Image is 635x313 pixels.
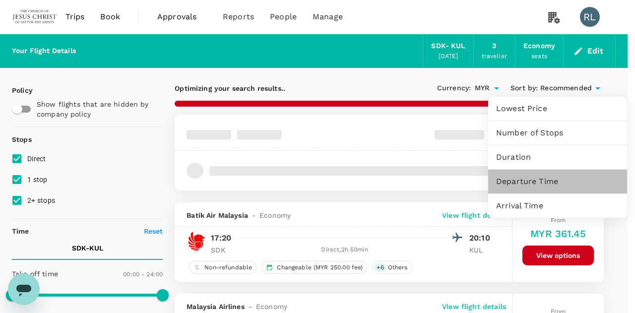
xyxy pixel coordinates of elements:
div: Lowest Price [488,97,627,121]
div: Number of Stops [488,121,627,145]
span: Duration [496,151,619,163]
div: Departure Time [488,170,627,193]
div: Duration [488,145,627,169]
span: Number of Stops [496,127,619,139]
div: Arrival Time [488,194,627,218]
span: Lowest Price [496,103,619,115]
span: Departure Time [496,176,619,188]
span: Arrival Time [496,200,619,212]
